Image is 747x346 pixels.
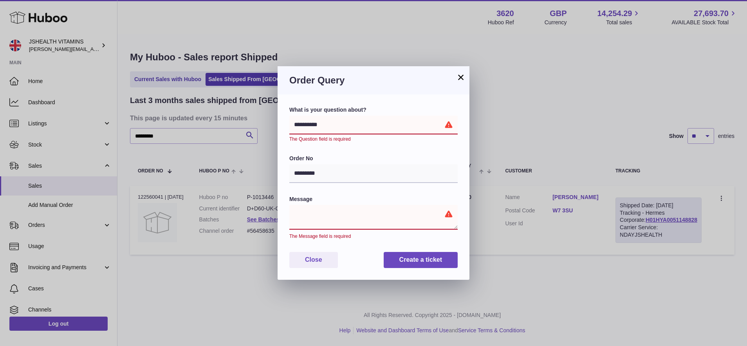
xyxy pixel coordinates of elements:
[289,136,458,142] div: The Question field is required
[289,74,458,87] h3: Order Query
[289,233,458,239] div: The Message field is required
[289,252,338,268] button: Close
[289,196,458,203] label: Message
[289,106,458,114] label: What is your question about?
[456,72,466,82] button: ×
[384,252,458,268] button: Create a ticket
[289,155,458,162] label: Order No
